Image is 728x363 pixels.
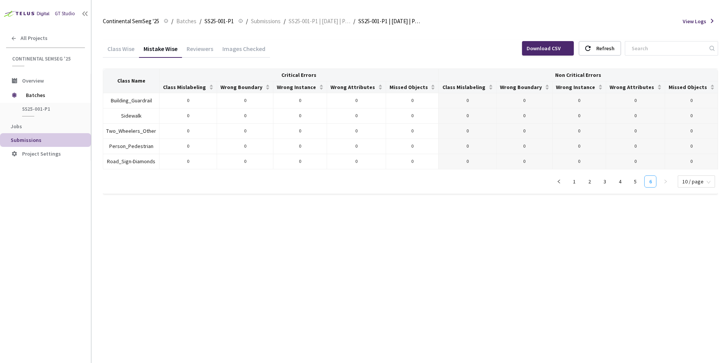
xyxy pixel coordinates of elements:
[557,179,561,184] span: left
[553,154,607,169] td: 0
[553,124,607,139] td: 0
[21,35,48,41] span: All Projects
[106,96,156,105] div: Building_Guardrail
[629,176,641,187] a: 5
[26,88,78,103] span: Batches
[606,93,665,108] td: 0
[556,84,595,90] div: Wrong Instance
[553,175,565,188] li: Previous Page
[599,176,610,187] a: 3
[497,124,553,139] td: 0
[22,106,78,112] span: SS25-001-P1
[182,45,218,58] div: Reviewers
[217,139,273,154] td: 0
[103,45,139,58] div: Class Wise
[55,10,75,18] div: GT Studio
[204,17,234,26] span: SS25-001-P1
[11,137,42,143] span: Submissions
[353,17,355,26] li: /
[327,93,386,108] td: 0
[273,93,327,108] td: 0
[500,84,542,90] div: Wrong Boundary
[439,154,496,169] td: 0
[217,108,273,124] td: 0
[327,124,386,139] td: 0
[606,154,665,169] td: 0
[553,139,607,154] td: 0
[553,93,607,108] td: 0
[682,176,710,187] span: 10 / page
[273,154,327,169] td: 0
[330,84,375,90] div: Wrong Attributes
[106,127,156,135] div: Two_Wheelers_Other
[249,17,282,25] a: Submissions
[386,139,439,154] td: 0
[200,17,201,26] li: /
[665,124,718,139] td: 0
[281,72,316,78] div: Critical Errors
[659,175,672,188] button: right
[327,154,386,169] td: 0
[645,176,656,187] a: 6
[442,84,485,90] div: Class Mislabeling
[439,139,496,154] td: 0
[568,176,580,187] a: 1
[386,108,439,124] td: 0
[273,124,327,139] td: 0
[277,84,316,90] div: Wrong Instance
[106,157,156,166] div: Road_Sign-Diamonds
[106,111,156,120] div: Sidewalk
[160,154,217,169] td: 0
[439,124,496,139] td: 0
[614,175,626,188] li: 4
[497,154,553,169] td: 0
[599,175,611,188] li: 3
[139,45,182,58] div: Mistake Wise
[497,93,553,108] td: 0
[629,175,641,188] li: 5
[220,84,262,90] div: Wrong Boundary
[553,108,607,124] td: 0
[439,93,496,108] td: 0
[386,124,439,139] td: 0
[497,108,553,124] td: 0
[22,77,44,84] span: Overview
[218,45,270,58] div: Images Checked
[106,142,156,150] div: Person_Pedestrian
[555,72,601,78] div: Non Critical Errors
[176,17,196,26] span: Batches
[497,139,553,154] td: 0
[103,17,159,26] span: Continental SemSeg '25
[390,84,428,90] div: Missed Objects
[606,139,665,154] td: 0
[659,175,672,188] li: Next Page
[584,176,595,187] a: 2
[606,108,665,124] td: 0
[583,175,595,188] li: 2
[386,93,439,108] td: 0
[217,124,273,139] td: 0
[358,17,420,26] span: SS25-001-P1 | [DATE] | Part-1 QC - [DATE]
[568,175,580,188] li: 1
[273,139,327,154] td: 0
[327,108,386,124] td: 0
[665,139,718,154] td: 0
[175,17,198,25] a: Batches
[439,108,496,124] td: 0
[627,41,708,55] input: Search
[160,124,217,139] td: 0
[12,56,80,62] span: Continental SemSeg '25
[327,139,386,154] td: 0
[217,93,273,108] td: 0
[596,41,615,55] div: Refresh
[614,176,626,187] a: 4
[553,175,565,188] button: left
[273,108,327,124] td: 0
[606,124,665,139] td: 0
[11,123,22,130] span: Jobs
[644,175,656,188] li: 6
[386,154,439,169] td: 0
[287,17,352,25] a: SS25-001-P1 | [DATE] | Part-1
[610,84,654,90] div: Wrong Attributes
[163,84,206,90] div: Class Mislabeling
